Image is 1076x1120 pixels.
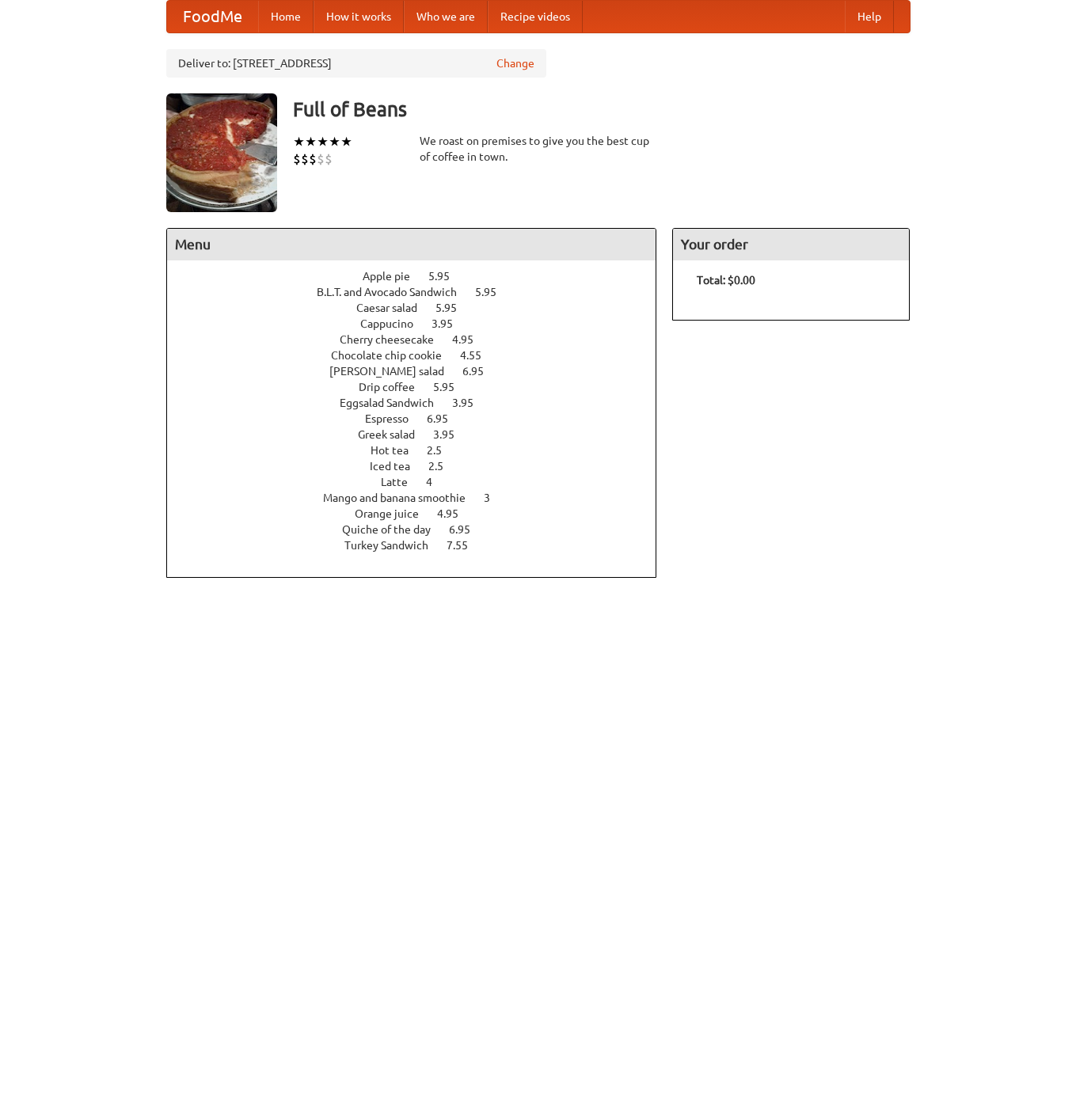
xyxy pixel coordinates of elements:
span: Iced tea [370,460,426,473]
span: 3.95 [432,317,469,330]
span: Drip coffee [359,381,431,393]
span: [PERSON_NAME] salad [329,365,460,378]
h3: Full of Beans [293,93,911,125]
span: 7.55 [447,539,484,552]
a: Quiche of the day 6.95 [342,523,500,536]
li: ★ [293,133,305,150]
span: 4.95 [437,507,474,520]
span: 5.95 [428,270,466,283]
a: Cappucino 3.95 [360,317,482,330]
h4: Menu [167,229,656,260]
a: Iced tea 2.5 [370,460,473,473]
div: Deliver to: [STREET_ADDRESS] [166,49,546,78]
img: angular.jpg [166,93,277,212]
span: 5.95 [435,302,473,314]
a: Change [496,55,534,71]
li: $ [317,150,325,168]
a: Espresso 6.95 [365,412,477,425]
span: Hot tea [371,444,424,457]
li: $ [301,150,309,168]
span: Greek salad [358,428,431,441]
a: Orange juice 4.95 [355,507,488,520]
a: Drip coffee 5.95 [359,381,484,393]
a: Home [258,1,314,32]
span: Caesar salad [356,302,433,314]
a: [PERSON_NAME] salad 6.95 [329,365,513,378]
a: Apple pie 5.95 [363,270,479,283]
span: 6.95 [462,365,500,378]
a: Greek salad 3.95 [358,428,484,441]
a: Caesar salad 5.95 [356,302,486,314]
li: ★ [329,133,340,150]
a: Chocolate chip cookie 4.55 [331,349,511,362]
li: ★ [317,133,329,150]
a: Mango and banana smoothie 3 [323,492,519,504]
span: B.L.T. and Avocado Sandwich [317,286,473,298]
a: Help [845,1,894,32]
span: 2.5 [427,444,458,457]
span: 4.55 [460,349,497,362]
li: ★ [305,133,317,150]
span: 6.95 [449,523,486,536]
span: Latte [381,476,424,488]
a: Hot tea 2.5 [371,444,471,457]
span: Cappucino [360,317,429,330]
span: Turkey Sandwich [344,539,444,552]
span: 2.5 [428,460,459,473]
a: Turkey Sandwich 7.55 [344,539,497,552]
a: B.L.T. and Avocado Sandwich 5.95 [317,286,526,298]
span: 6.95 [427,412,464,425]
span: 5.95 [475,286,512,298]
a: Cherry cheesecake 4.95 [340,333,503,346]
b: Total: $0.00 [697,274,755,287]
span: Cherry cheesecake [340,333,450,346]
a: Who we are [404,1,488,32]
span: 4.95 [452,333,489,346]
span: 4 [426,476,448,488]
span: Mango and banana smoothie [323,492,481,504]
div: We roast on premises to give you the best cup of coffee in town. [420,133,657,165]
a: FoodMe [167,1,258,32]
span: Eggsalad Sandwich [340,397,450,409]
a: Recipe videos [488,1,583,32]
a: Latte 4 [381,476,462,488]
span: Espresso [365,412,424,425]
a: Eggsalad Sandwich 3.95 [340,397,503,409]
li: $ [293,150,301,168]
span: Orange juice [355,507,435,520]
span: 3.95 [452,397,489,409]
span: 5.95 [433,381,470,393]
li: $ [325,150,333,168]
span: Chocolate chip cookie [331,349,458,362]
a: How it works [314,1,404,32]
span: Quiche of the day [342,523,447,536]
li: ★ [340,133,352,150]
li: $ [309,150,317,168]
span: Apple pie [363,270,426,283]
span: 3 [484,492,506,504]
span: 3.95 [433,428,470,441]
h4: Your order [673,229,909,260]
